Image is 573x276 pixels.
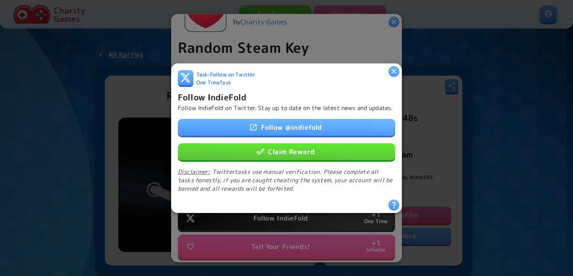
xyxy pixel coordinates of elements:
[196,71,255,79] span: Task - Follow on Twitter
[178,118,395,135] a: Follow @indiefold
[178,103,393,112] p: Follow IndieFold on Twitter. Stay up to date on the latest news and updates.
[178,167,211,175] u: Disclaimer:
[178,143,395,160] button: Claim Reward
[178,90,246,103] h6: Follow IndieFold
[178,167,395,192] p: Twitter tasks use manual verification. Please complete all tasks honestly, if you are caught chea...
[196,79,231,87] span: One Time Task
